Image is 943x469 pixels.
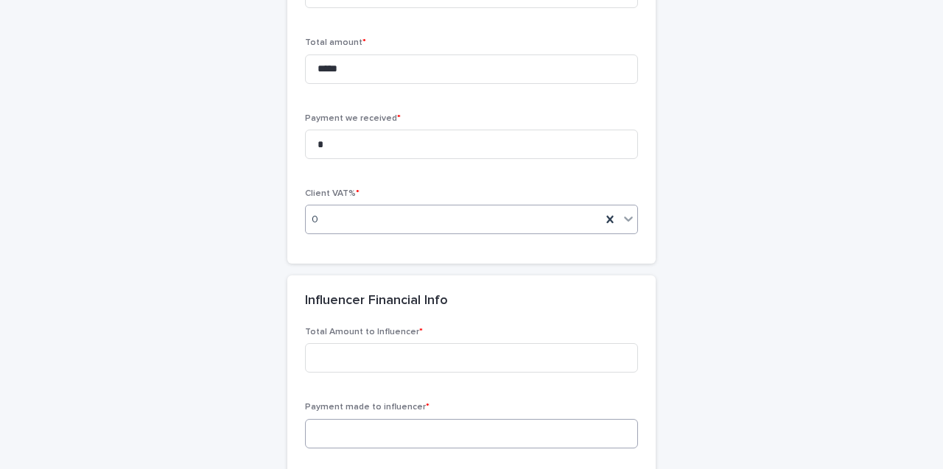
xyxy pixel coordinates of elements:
span: Total Amount to Influencer [305,328,423,336]
span: Payment made to influencer [305,403,430,412]
span: 0 [312,212,318,228]
span: Payment we received [305,114,401,123]
span: Total amount [305,38,366,47]
span: Client VAT% [305,189,360,198]
h2: Influencer Financial Info [305,293,448,309]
